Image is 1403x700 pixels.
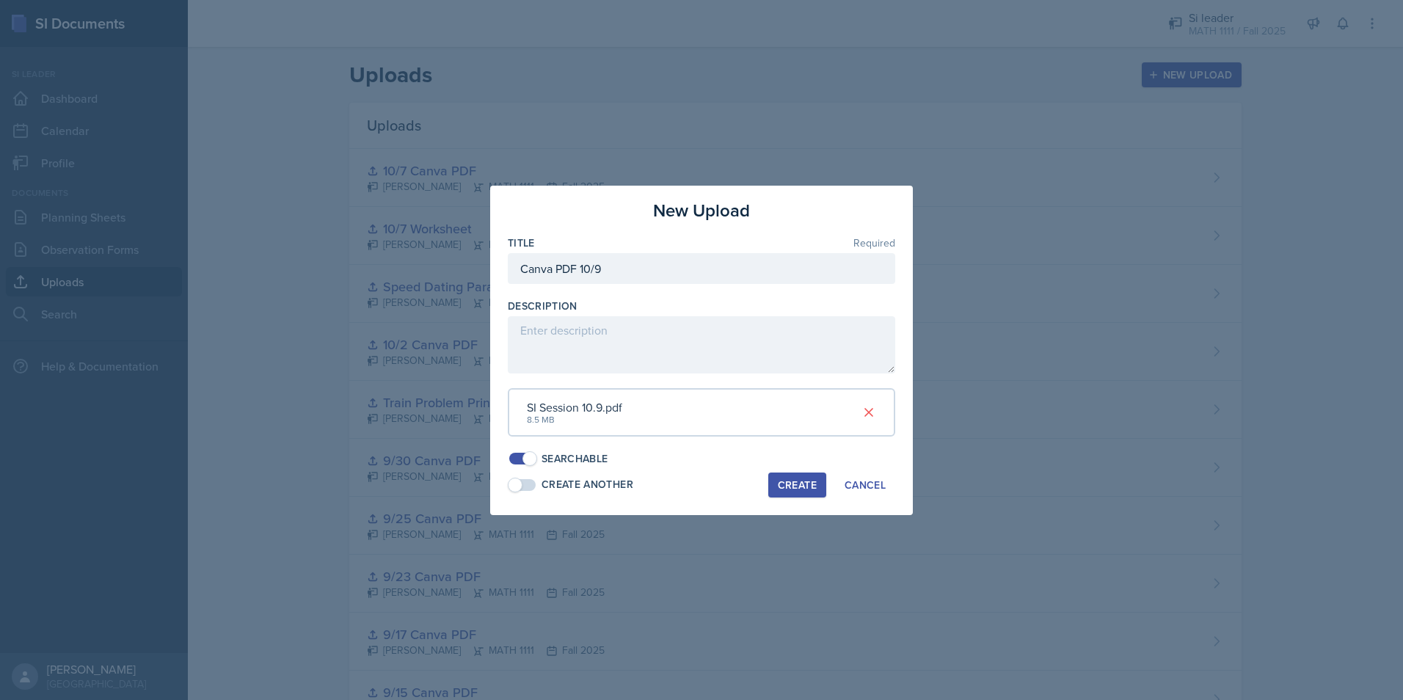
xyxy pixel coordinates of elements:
[527,413,622,426] div: 8.5 MB
[853,238,895,248] span: Required
[768,473,826,497] button: Create
[835,473,895,497] button: Cancel
[845,479,886,491] div: Cancel
[778,479,817,491] div: Create
[653,197,750,224] h3: New Upload
[527,398,622,416] div: SI Session 10.9.pdf
[542,451,608,467] div: Searchable
[542,477,633,492] div: Create Another
[508,236,535,250] label: Title
[508,253,895,284] input: Enter title
[508,299,577,313] label: Description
